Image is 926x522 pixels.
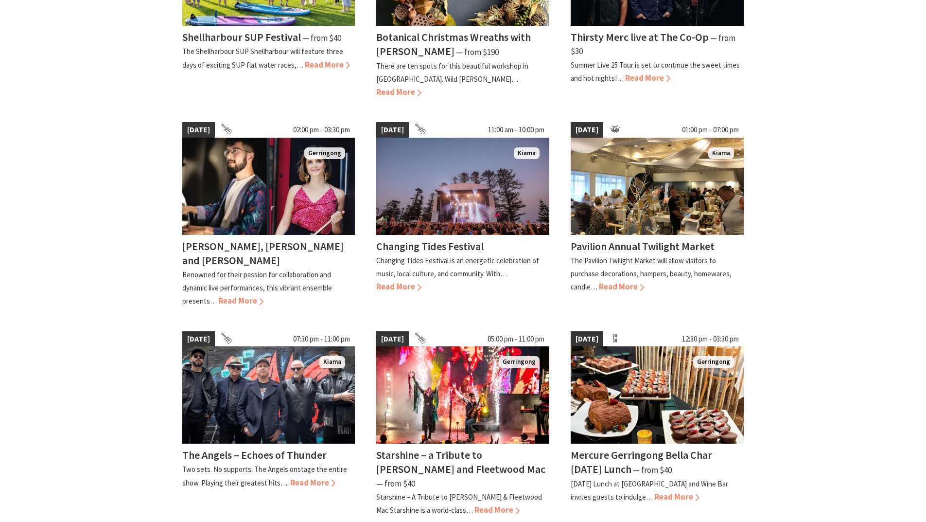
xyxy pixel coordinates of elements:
[376,239,484,253] h4: Changing Tides Festival
[514,147,540,160] span: Kiama
[182,122,215,138] span: [DATE]
[376,122,409,138] span: [DATE]
[304,147,345,160] span: Gerringong
[571,448,712,476] h4: Mercure Gerringong Bella Char [DATE] Lunch
[571,30,709,44] h4: Thirsty Merc live at The Co-Op
[474,504,520,515] span: Read More
[571,138,744,235] img: Xmas Market
[571,331,603,347] span: [DATE]
[483,122,549,138] span: 11:00 am - 10:00 pm
[625,72,670,83] span: Read More
[182,30,301,44] h4: Shellharbour SUP Festival
[677,331,744,347] span: 12:30 pm - 03:30 pm
[571,122,603,138] span: [DATE]
[571,239,715,253] h4: Pavilion Annual Twilight Market
[319,356,345,368] span: Kiama
[708,147,734,160] span: Kiama
[376,87,421,97] span: Read More
[376,122,549,308] a: [DATE] 11:00 am - 10:00 pm Changing Tides Main Stage Kiama Changing Tides Festival Changing Tides...
[376,256,539,278] p: Changing Tides Festival is an energetic celebration of music, local culture, and community. With…
[182,239,344,267] h4: [PERSON_NAME], [PERSON_NAME] and [PERSON_NAME]
[376,331,549,517] a: [DATE] 05:00 pm - 11:00 pm Starshine Gerringong Starshine – a Tribute to [PERSON_NAME] and Fleetw...
[376,346,549,444] img: Starshine
[182,138,355,235] img: Man playing piano and woman holding flute
[376,30,531,58] h4: Botanical Christmas Wreaths with [PERSON_NAME]
[599,281,644,292] span: Read More
[182,270,332,306] p: Renowned for their passion for collaboration and dynamic live performances, this vibrant ensemble...
[693,356,734,368] span: Gerringong
[182,465,347,487] p: Two sets. No supports. The Angels onstage the entire show. Playing their greatest hits….
[571,331,744,517] a: [DATE] 12:30 pm - 03:30 pm Christmas Day Lunch Buffet at Bella Char Gerringong Mercure Gerringong...
[305,59,350,70] span: Read More
[182,331,215,347] span: [DATE]
[288,122,355,138] span: 02:00 pm - 03:30 pm
[376,61,528,84] p: There are ten spots for this beautiful workshop in [GEOGRAPHIC_DATA]. Wild [PERSON_NAME]…
[654,491,699,502] span: Read More
[376,478,415,489] span: ⁠— from $40
[182,448,327,462] h4: The Angels – Echoes of Thunder
[571,256,732,291] p: The Pavilion Twilight Market will allow visitors to purchase decorations, hampers, beauty, homewa...
[677,122,744,138] span: 01:00 pm - 07:00 pm
[376,448,545,476] h4: Starshine – a Tribute to [PERSON_NAME] and Fleetwood Mac
[483,331,549,347] span: 05:00 pm - 11:00 pm
[571,60,740,83] p: Summer Live 25 Tour is set to continue the sweet times and hot nights!…
[182,331,355,517] a: [DATE] 07:30 pm - 11:00 pm The Angels Kiama The Angels – Echoes of Thunder Two sets. No supports....
[182,122,355,308] a: [DATE] 02:00 pm - 03:30 pm Man playing piano and woman holding flute Gerringong [PERSON_NAME], [P...
[571,122,744,308] a: [DATE] 01:00 pm - 07:00 pm Xmas Market Kiama Pavilion Annual Twilight Market The Pavilion Twiligh...
[376,331,409,347] span: [DATE]
[302,33,341,43] span: ⁠— from $40
[571,346,744,444] img: Christmas Day Lunch Buffet at Bella Char
[182,47,343,69] p: The Shellharbour SUP Shellharbour will feature three days of exciting SUP flat water races,…
[182,346,355,444] img: The Angels
[290,477,335,488] span: Read More
[376,281,421,292] span: Read More
[571,479,728,502] p: [DATE] Lunch at [GEOGRAPHIC_DATA] and Wine Bar invites guests to indulge…
[633,465,672,475] span: ⁠— from $40
[288,331,355,347] span: 07:30 pm - 11:00 pm
[376,138,549,235] img: Changing Tides Main Stage
[376,492,542,515] p: Starshine – A Tribute to [PERSON_NAME] & Fleetwood Mac Starshine is a world-class…
[218,295,263,306] span: Read More
[499,356,540,368] span: Gerringong
[456,47,499,57] span: ⁠— from $190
